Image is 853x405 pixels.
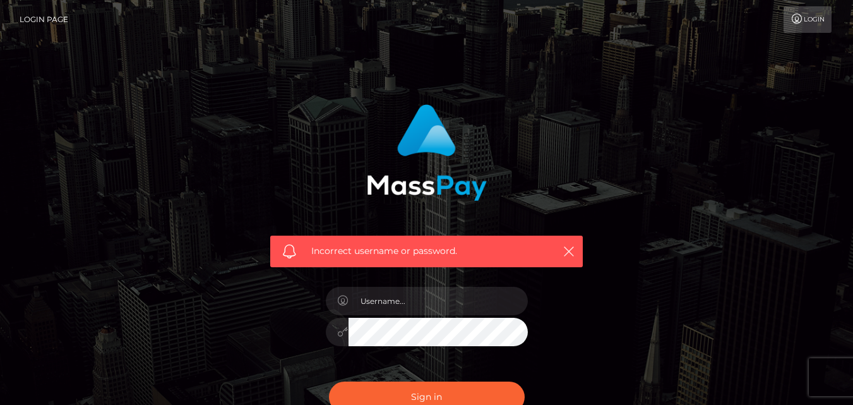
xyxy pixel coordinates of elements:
[784,6,832,33] a: Login
[349,287,528,315] input: Username...
[367,104,487,201] img: MassPay Login
[20,6,68,33] a: Login Page
[311,245,542,258] span: Incorrect username or password.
